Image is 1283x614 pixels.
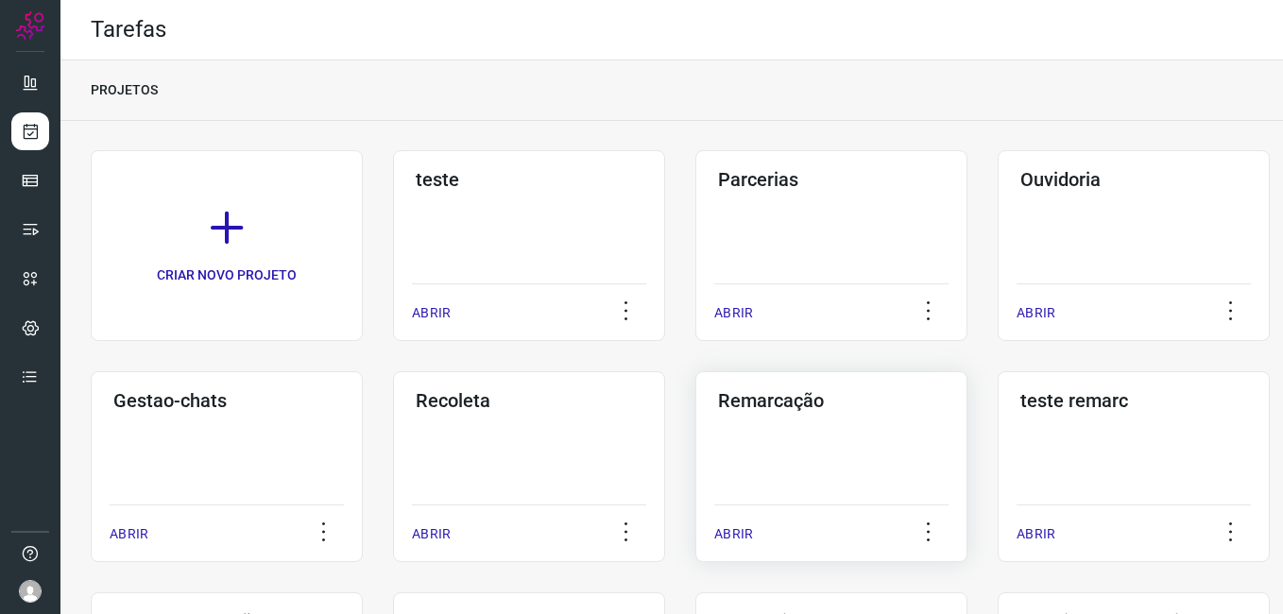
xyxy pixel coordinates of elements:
[412,303,451,323] p: ABRIR
[416,168,642,191] h3: teste
[1017,524,1055,544] p: ABRIR
[714,524,753,544] p: ABRIR
[1017,303,1055,323] p: ABRIR
[91,16,166,43] h2: Tarefas
[110,524,148,544] p: ABRIR
[113,389,340,412] h3: Gestao-chats
[718,168,945,191] h3: Parcerias
[157,265,297,285] p: CRIAR NOVO PROJETO
[714,303,753,323] p: ABRIR
[718,389,945,412] h3: Remarcação
[416,389,642,412] h3: Recoleta
[91,80,158,100] p: PROJETOS
[16,11,44,40] img: Logo
[1020,168,1247,191] h3: Ouvidoria
[412,524,451,544] p: ABRIR
[1020,389,1247,412] h3: teste remarc
[19,580,42,603] img: avatar-user-boy.jpg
